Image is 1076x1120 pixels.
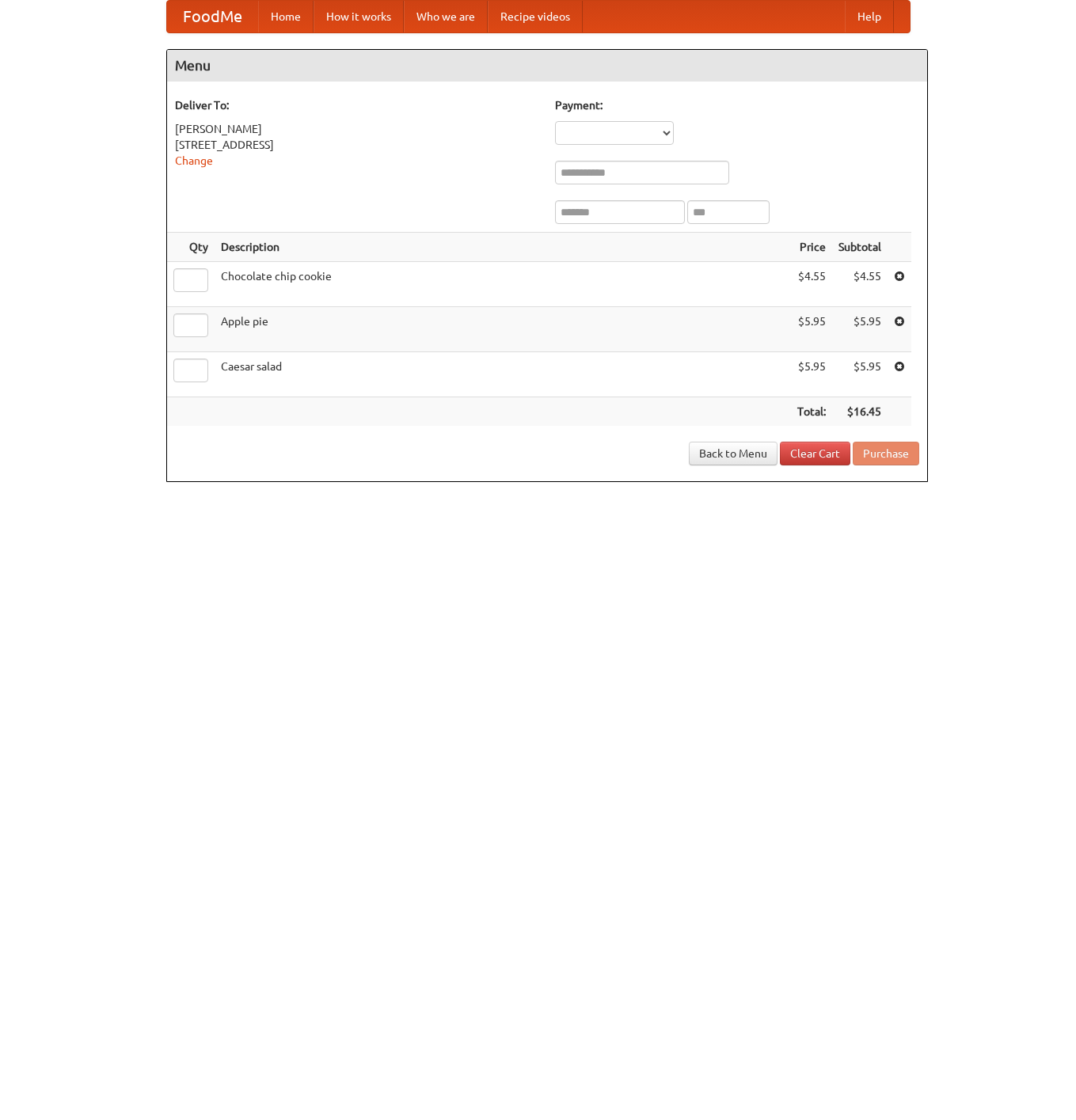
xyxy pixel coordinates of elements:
[215,262,791,307] td: Chocolate chip cookie
[845,1,894,32] a: Help
[832,307,888,352] td: $5.95
[791,262,832,307] td: $4.55
[175,154,213,167] a: Change
[791,397,832,427] th: Total:
[215,233,791,262] th: Description
[832,397,888,427] th: $16.45
[167,1,258,32] a: FoodMe
[215,352,791,397] td: Caesar salad
[175,97,539,113] h5: Deliver To:
[258,1,314,32] a: Home
[215,307,791,352] td: Apple pie
[404,1,488,32] a: Who we are
[175,137,539,153] div: [STREET_ADDRESS]
[853,442,919,465] button: Purchase
[555,97,919,113] h5: Payment:
[689,442,778,465] a: Back to Menu
[791,307,832,352] td: $5.95
[791,233,832,262] th: Price
[832,233,888,262] th: Subtotal
[167,50,927,82] h4: Menu
[832,262,888,307] td: $4.55
[780,442,850,465] a: Clear Cart
[832,352,888,397] td: $5.95
[488,1,583,32] a: Recipe videos
[175,121,539,137] div: [PERSON_NAME]
[314,1,404,32] a: How it works
[167,233,215,262] th: Qty
[791,352,832,397] td: $5.95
